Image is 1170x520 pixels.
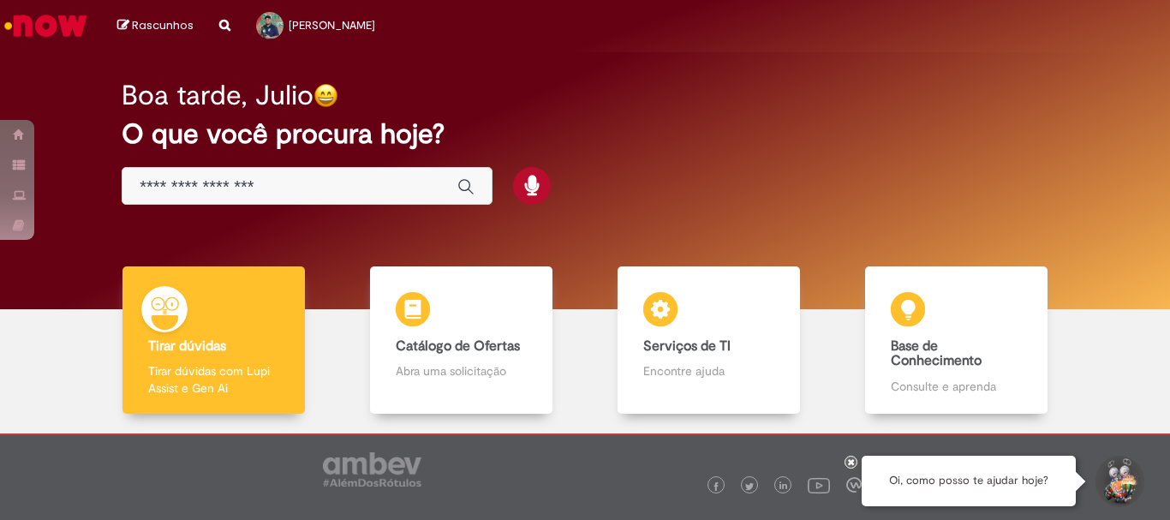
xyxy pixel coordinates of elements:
[396,338,520,355] b: Catálogo de Ofertas
[396,362,526,380] p: Abra uma solicitação
[117,18,194,34] a: Rascunhos
[90,266,337,415] a: Tirar dúvidas Tirar dúvidas com Lupi Assist e Gen Ai
[643,338,731,355] b: Serviços de TI
[323,452,421,487] img: logo_footer_ambev_rotulo_gray.png
[585,266,833,415] a: Serviços de TI Encontre ajuda
[779,481,788,492] img: logo_footer_linkedin.png
[148,362,278,397] p: Tirar dúvidas com Lupi Assist e Gen Ai
[808,474,830,496] img: logo_footer_youtube.png
[846,477,862,493] img: logo_footer_workplace.png
[891,338,982,370] b: Base de Conhecimento
[148,338,226,355] b: Tirar dúvidas
[289,18,375,33] span: [PERSON_NAME]
[122,81,313,111] h2: Boa tarde, Julio
[337,266,585,415] a: Catálogo de Ofertas Abra uma solicitação
[891,378,1021,395] p: Consulte e aprenda
[643,362,773,380] p: Encontre ajuda
[132,17,194,33] span: Rascunhos
[1093,456,1144,507] button: Iniciar Conversa de Suporte
[833,266,1080,415] a: Base de Conhecimento Consulte e aprenda
[2,9,90,43] img: ServiceNow
[122,119,1048,149] h2: O que você procura hoje?
[862,456,1076,506] div: Oi, como posso te ajudar hoje?
[745,482,754,491] img: logo_footer_twitter.png
[313,83,338,108] img: happy-face.png
[712,482,720,491] img: logo_footer_facebook.png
